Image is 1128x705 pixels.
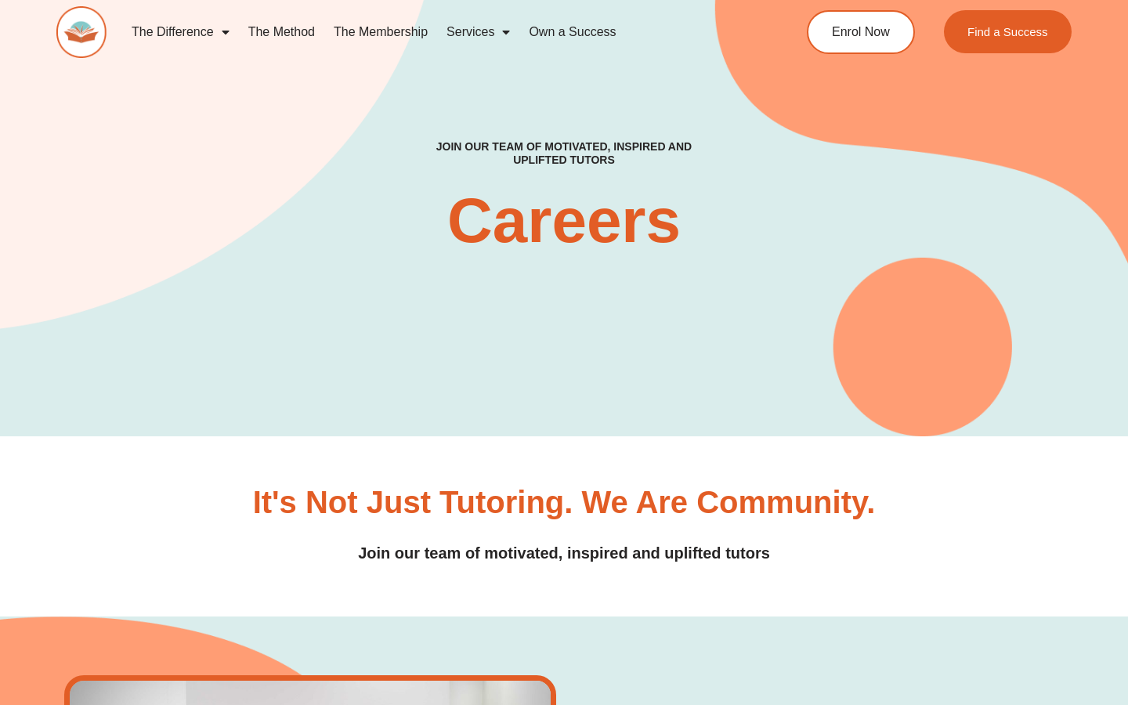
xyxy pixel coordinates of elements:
[944,10,1072,53] a: Find a Success
[334,190,794,252] h2: Careers
[832,26,890,38] span: Enrol Now
[414,140,714,167] h4: Join our team of motivated, inspired and uplifted tutors​
[519,14,625,50] a: Own a Success
[122,14,239,50] a: The Difference
[437,14,519,50] a: Services
[117,541,1010,566] h4: Join our team of motivated, inspired and uplifted tutors
[239,14,324,50] a: The Method
[253,486,876,518] h3: It's Not Just Tutoring. We are Community.
[967,26,1048,38] span: Find a Success
[122,14,749,50] nav: Menu
[324,14,437,50] a: The Membership
[807,10,915,54] a: Enrol Now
